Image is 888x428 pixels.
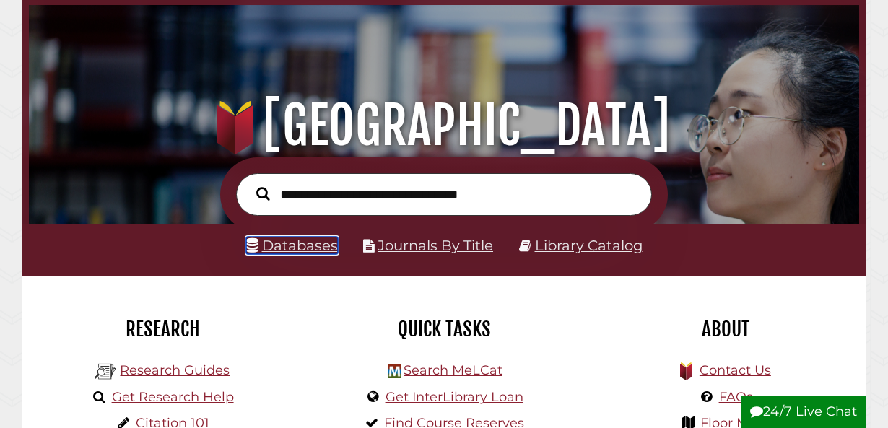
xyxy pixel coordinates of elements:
h2: Quick Tasks [314,317,574,341]
a: FAQs [719,389,753,405]
i: Search [256,187,269,201]
a: Library Catalog [535,237,643,254]
a: Journals By Title [378,237,493,254]
a: Search MeLCat [404,362,502,378]
img: Hekman Library Logo [388,364,401,378]
button: Search [249,183,277,204]
a: Research Guides [120,362,230,378]
a: Contact Us [700,362,771,378]
img: Hekman Library Logo [95,361,116,383]
h2: About [596,317,856,341]
a: Get Research Help [112,389,234,405]
h2: Research [32,317,292,341]
a: Get InterLibrary Loan [386,389,523,405]
a: Databases [246,237,338,254]
h1: [GEOGRAPHIC_DATA] [42,94,845,157]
